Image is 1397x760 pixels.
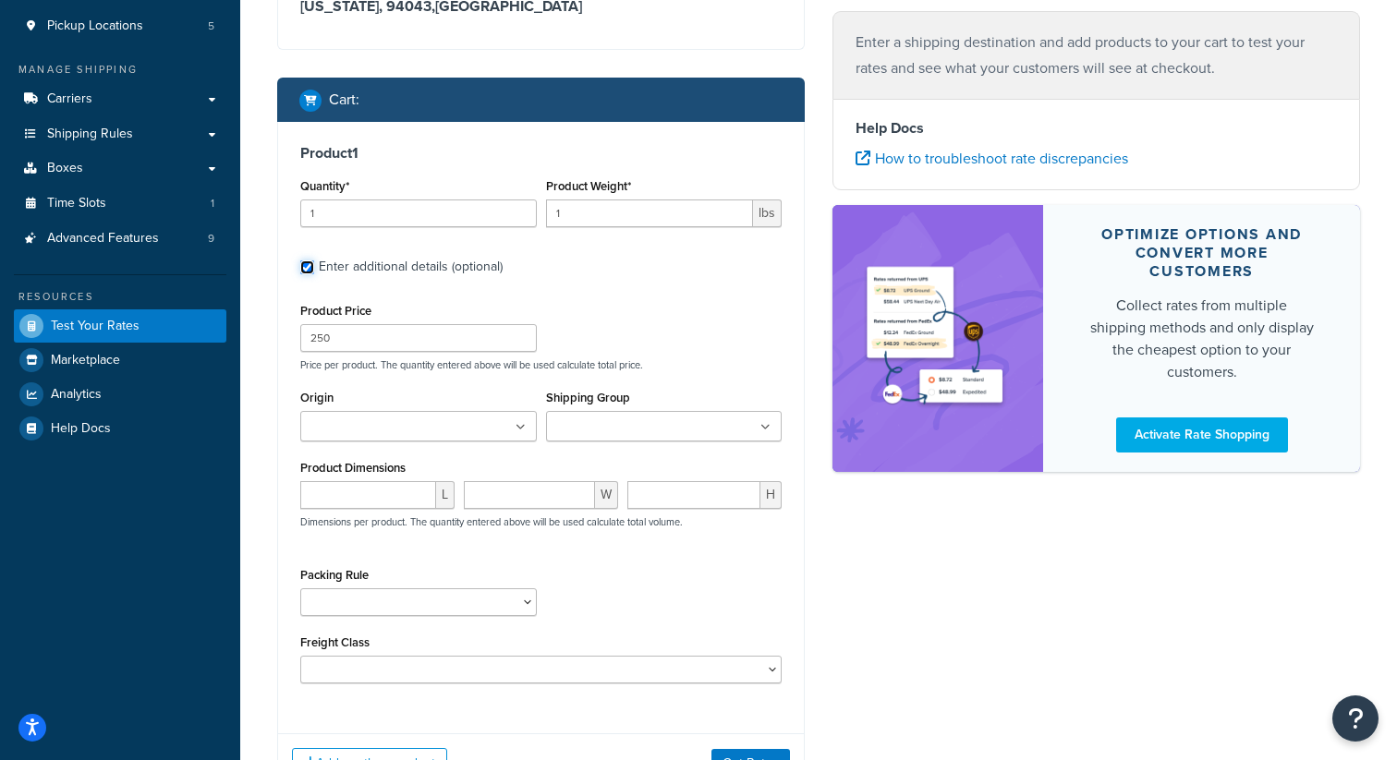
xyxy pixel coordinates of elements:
[329,91,359,108] h2: Cart :
[47,91,92,107] span: Carriers
[47,196,106,211] span: Time Slots
[300,391,334,404] label: Origin
[300,144,782,163] h3: Product 1
[14,222,226,256] li: Advanced Features
[14,222,226,256] a: Advanced Features9
[1116,417,1288,452] a: Activate Rate Shopping
[296,358,786,371] p: Price per product. The quantity entered above will be used calculate total price.
[14,9,226,43] li: Pickup Locations
[14,151,226,186] a: Boxes
[856,148,1128,169] a: How to troubleshoot rate discrepancies
[546,179,631,193] label: Product Weight*
[436,481,455,509] span: L
[300,260,314,274] input: Enter additional details (optional)
[51,421,111,437] span: Help Docs
[300,568,369,582] label: Packing Rule
[300,179,349,193] label: Quantity*
[14,289,226,305] div: Resources
[51,387,102,403] span: Analytics
[1087,295,1316,383] div: Collect rates from multiple shipping methods and only display the cheapest option to your customers.
[319,254,503,280] div: Enter additional details (optional)
[47,127,133,142] span: Shipping Rules
[14,62,226,78] div: Manage Shipping
[760,481,782,509] span: H
[14,9,226,43] a: Pickup Locations5
[546,199,754,227] input: 0.00
[296,515,683,528] p: Dimensions per product. The quantity entered above will be used calculate total volume.
[595,481,618,509] span: W
[14,344,226,377] a: Marketplace
[546,391,630,404] label: Shipping Group
[14,187,226,221] a: Time Slots1
[47,18,143,34] span: Pickup Locations
[47,161,83,176] span: Boxes
[211,196,214,211] span: 1
[208,18,214,34] span: 5
[14,412,226,445] a: Help Docs
[856,117,1337,139] h4: Help Docs
[300,635,370,649] label: Freight Class
[300,304,371,318] label: Product Price
[51,353,120,368] span: Marketplace
[14,309,226,343] a: Test Your Rates
[14,117,226,151] a: Shipping Rules
[208,231,214,247] span: 9
[14,82,226,116] a: Carriers
[300,199,537,227] input: 0
[14,187,226,221] li: Time Slots
[300,461,406,475] label: Product Dimensions
[1332,695,1379,742] button: Open Resource Center
[14,378,226,411] a: Analytics
[856,30,1337,81] p: Enter a shipping destination and add products to your cart to test your rates and see what your c...
[753,199,782,227] span: lbs
[860,233,1015,444] img: feature-image-rateshop-7084cbbcb2e67ef1d54c2e976f0e592697130d5817b016cf7cc7e13314366067.png
[1087,225,1316,281] div: Optimize options and convert more customers
[47,231,159,247] span: Advanced Features
[51,319,140,334] span: Test Your Rates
